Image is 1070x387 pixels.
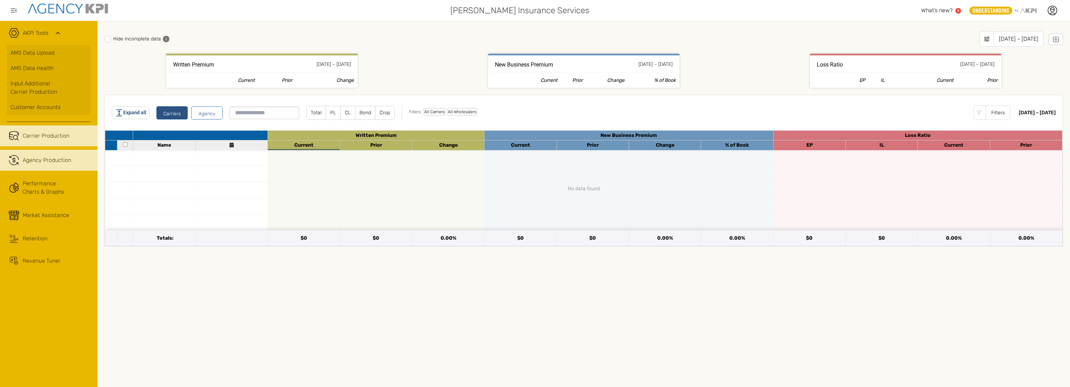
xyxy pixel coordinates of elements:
[847,142,916,148] div: Incurred Losses
[123,109,146,116] span: Expand all
[307,106,326,119] label: Total
[23,257,61,265] div: Revenue Tuner
[806,234,813,242] div: $0
[441,234,456,242] div: 0.00 %
[920,142,988,148] div: Current
[23,29,48,37] a: AKPI Tools
[301,234,307,242] div: $0
[7,76,91,100] a: Input AdditionalCarrier Production
[23,156,71,164] span: Agency Production
[1018,234,1034,242] div: 0.00 %
[703,142,771,148] div: New Business as Part of Total Written Premium
[173,61,214,69] h3: Reported by Carrier
[885,76,954,84] th: Current
[293,76,354,84] th: Current Period Gains over the Prior Year Period
[1049,33,1063,45] button: Download Carrier Production for Jan 2025 – Aug 2025
[954,76,998,84] th: Prior
[342,142,410,148] div: Prior
[191,106,223,119] button: Agency
[424,108,445,116] div: All Carriers
[355,106,375,119] label: Bond
[450,4,589,17] span: [PERSON_NAME] Insurance Services
[375,106,394,119] label: Crop
[157,234,173,242] span: Totals:
[1019,109,1056,116] div: [DATE] – [DATE]
[960,61,994,69] div: [DATE] – [DATE]
[373,234,379,242] div: $0
[518,76,558,84] th: Current
[414,142,482,148] div: Current Period Gains over the Prior Year Period
[486,142,555,148] div: Current
[558,76,583,84] th: Prior
[729,234,745,242] div: 0.00 %
[866,76,885,84] th: Incurred Losses
[993,31,1044,47] div: [DATE] – [DATE]
[583,76,625,84] th: Current Period Gains over the Prior Year Period
[447,108,477,116] div: All Wholesalers
[163,36,170,42] span: Hides missing Carrier data from the selected timeframe.
[495,61,553,69] h3: Reported by Carrier
[112,107,149,119] button: Expand all
[775,132,1060,138] div: Reported By Carrier
[638,61,673,69] div: [DATE] – [DATE]
[23,211,69,219] div: Market Assistance
[341,106,355,119] label: CL
[986,106,1010,120] div: Filters
[631,142,699,148] div: Change
[196,76,255,84] th: Current
[270,142,338,148] div: Current
[992,142,1060,148] div: Prior
[559,142,627,148] div: Prior
[957,9,959,13] text: 5
[10,103,87,111] div: Customer Accounts
[317,61,351,69] div: [DATE] – [DATE]
[817,61,843,69] h3: Reported By Carrier
[7,100,91,115] a: Customer Accounts
[10,64,87,72] div: AMS Data Health
[7,45,91,61] a: AMS Data Upload
[23,234,47,243] div: Retention
[104,36,161,42] label: Hide incomplete data
[921,7,953,14] span: What’s new?
[775,142,844,148] div: Earned Premium
[255,76,293,84] th: Prior
[955,8,961,14] a: 5
[486,132,771,138] div: Reported by Carrier
[946,234,962,242] div: 0.00 %
[839,76,866,84] th: Earned Premium
[7,61,91,76] a: AMS Data Health
[974,106,1010,120] button: Filters
[878,234,885,242] div: $0
[409,108,477,116] div: Filters:
[517,234,524,242] div: $0
[589,234,596,242] div: $0
[156,106,188,119] button: Carriers
[326,106,340,119] label: PL
[28,3,108,14] img: agencykpi-logo-550x69-2d9e3fa8.png
[270,132,482,138] div: Reported by Carrier
[979,31,1044,47] button: [DATE] – [DATE]
[135,142,194,148] div: Name
[657,234,673,242] div: 0.00 %
[625,76,676,84] th: New Business as Part of Total Written Premium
